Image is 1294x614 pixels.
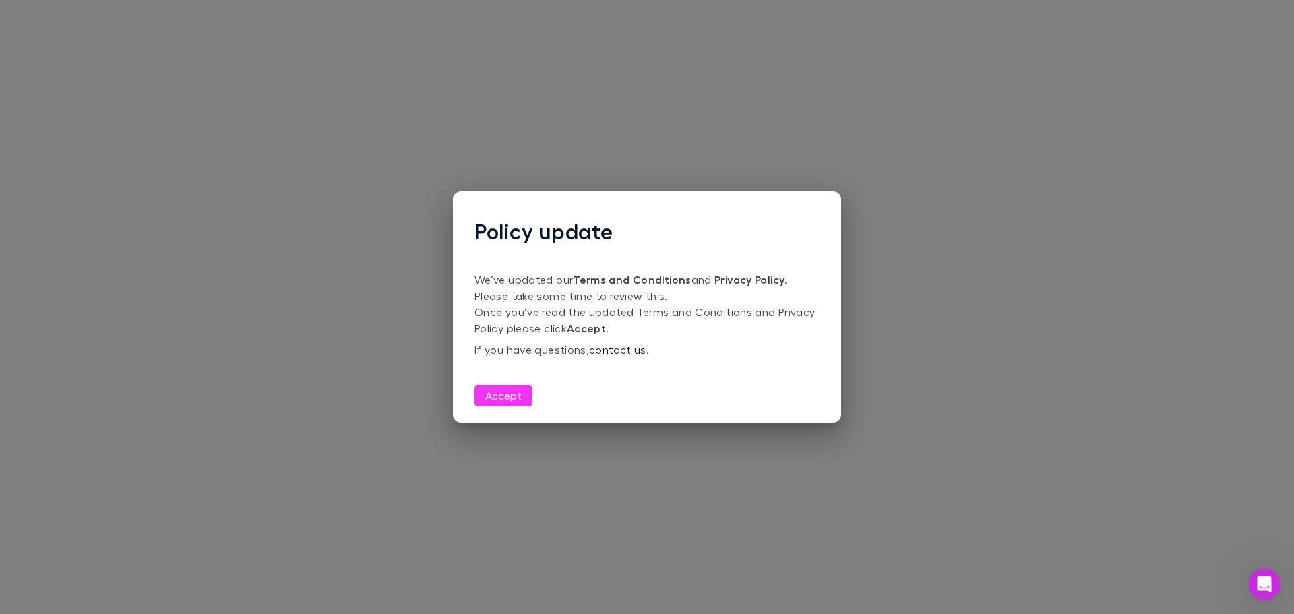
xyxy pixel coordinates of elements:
a: contact us [589,343,646,356]
a: Terms and Conditions [573,273,691,286]
p: If you have questions, . [474,342,820,358]
a: Privacy Policy [714,273,784,286]
button: Accept [474,385,532,406]
iframe: Intercom live chat [1248,568,1281,601]
p: Once you’ve read the updated Terms and Conditions and Privacy Policy please click . [474,304,820,336]
p: We’ve updated our and . Please take some time to review this. [474,272,820,304]
h1: Policy update [474,218,820,244]
strong: Accept [567,321,606,335]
